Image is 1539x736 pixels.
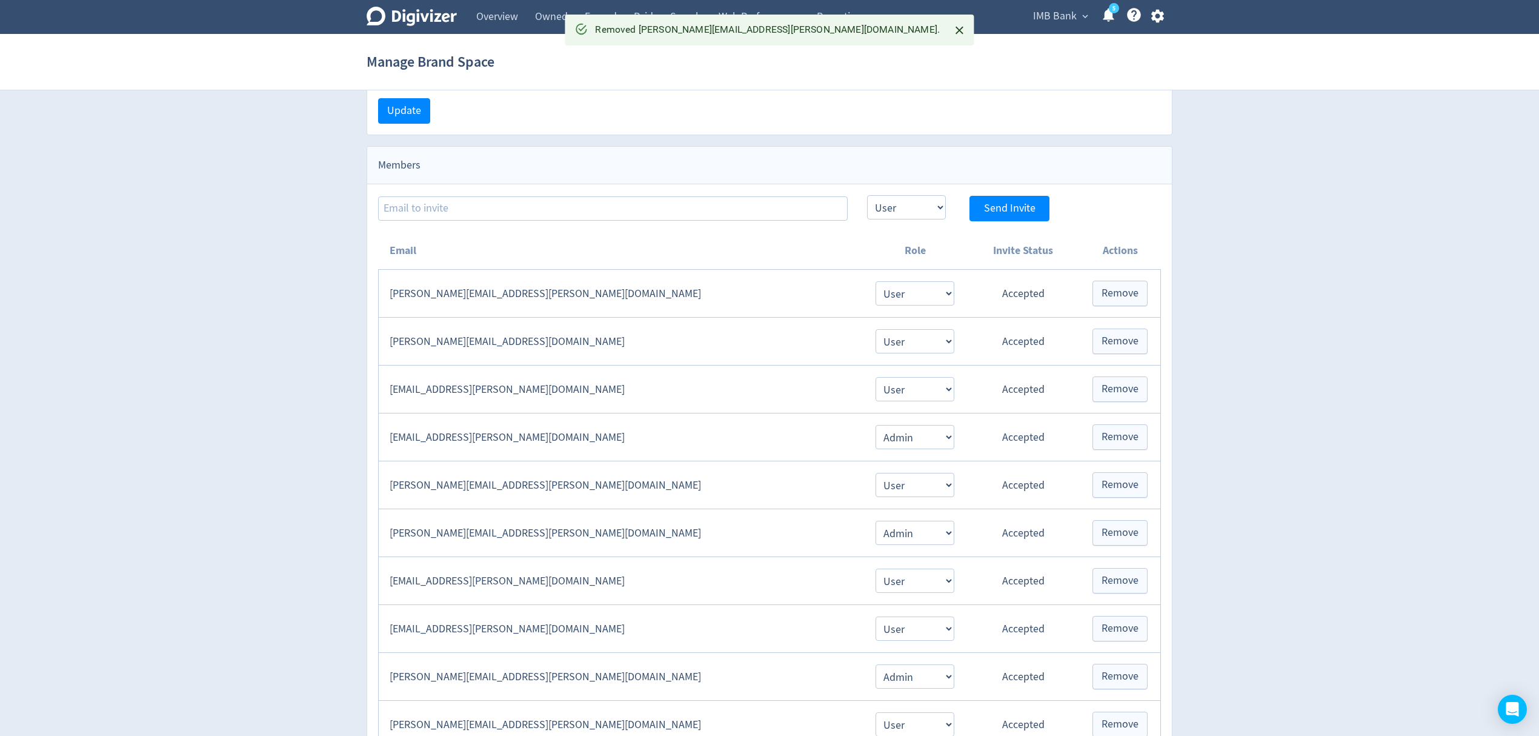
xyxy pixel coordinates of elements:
[966,413,1080,461] td: Accepted
[367,42,494,81] h1: Manage Brand Space
[1102,575,1138,586] span: Remove
[966,318,1080,366] td: Accepted
[1102,336,1138,347] span: Remove
[1092,664,1148,689] button: Remove
[379,232,863,270] th: Email
[1033,7,1077,26] span: IMB Bank
[1102,288,1138,299] span: Remove
[378,196,848,221] input: Email to invite
[1080,232,1160,270] th: Actions
[966,509,1080,557] td: Accepted
[949,21,969,41] button: Close
[379,318,863,366] td: [PERSON_NAME][EMAIL_ADDRESS][DOMAIN_NAME]
[966,366,1080,413] td: Accepted
[379,509,863,557] td: [PERSON_NAME][EMAIL_ADDRESS][PERSON_NAME][DOMAIN_NAME]
[1102,384,1138,395] span: Remove
[966,270,1080,318] td: Accepted
[984,203,1035,214] span: Send Invite
[1092,520,1148,546] button: Remove
[379,270,863,318] td: [PERSON_NAME][EMAIL_ADDRESS][PERSON_NAME][DOMAIN_NAME]
[863,232,966,270] th: Role
[1102,527,1138,538] span: Remove
[1092,424,1148,450] button: Remove
[966,653,1080,701] td: Accepted
[1080,11,1091,22] span: expand_more
[1092,376,1148,402] button: Remove
[1092,616,1148,641] button: Remove
[1498,695,1527,724] div: Open Intercom Messenger
[367,147,1172,184] div: Members
[1109,3,1119,13] a: 5
[595,18,940,42] div: Removed [PERSON_NAME][EMAIL_ADDRESS][PERSON_NAME][DOMAIN_NAME].
[1029,7,1091,26] button: IMB Bank
[379,366,863,413] td: [EMAIL_ADDRESS][PERSON_NAME][DOMAIN_NAME]
[379,605,863,653] td: [EMAIL_ADDRESS][PERSON_NAME][DOMAIN_NAME]
[378,98,430,124] button: Update
[1092,472,1148,498] button: Remove
[1102,432,1138,443] span: Remove
[379,413,863,461] td: [EMAIL_ADDRESS][PERSON_NAME][DOMAIN_NAME]
[379,461,863,509] td: [PERSON_NAME][EMAIL_ADDRESS][PERSON_NAME][DOMAIN_NAME]
[1092,281,1148,306] button: Remove
[1102,671,1138,682] span: Remove
[387,105,421,116] span: Update
[969,196,1049,221] button: Send Invite
[1092,329,1148,354] button: Remove
[1112,4,1115,13] text: 5
[1102,719,1138,730] span: Remove
[966,605,1080,653] td: Accepted
[966,232,1080,270] th: Invite Status
[1092,568,1148,594] button: Remove
[966,461,1080,509] td: Accepted
[1102,623,1138,634] span: Remove
[379,557,863,605] td: [EMAIL_ADDRESS][PERSON_NAME][DOMAIN_NAME]
[379,653,863,701] td: [PERSON_NAME][EMAIL_ADDRESS][PERSON_NAME][DOMAIN_NAME]
[1102,480,1138,490] span: Remove
[966,557,1080,605] td: Accepted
